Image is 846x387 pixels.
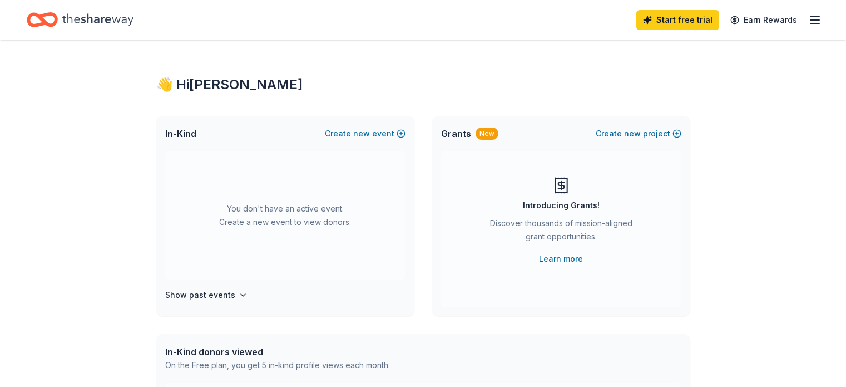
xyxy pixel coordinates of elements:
a: Earn Rewards [724,10,804,30]
div: You don't have an active event. Create a new event to view donors. [165,151,405,280]
div: New [476,128,498,140]
button: Createnewproject [596,127,681,140]
a: Learn more [539,252,583,266]
div: In-Kind donors viewed [165,345,390,359]
h4: Show past events [165,288,235,302]
a: Start free trial [636,10,719,30]
div: Discover thousands of mission-aligned grant opportunities. [486,217,637,248]
button: Show past events [165,288,248,302]
button: Createnewevent [325,127,405,140]
span: Grants [441,127,471,140]
a: Home [27,7,133,33]
div: Introducing Grants! [523,199,600,212]
span: new [624,127,641,140]
span: new [353,127,370,140]
div: On the Free plan, you get 5 in-kind profile views each month. [165,359,390,372]
span: In-Kind [165,127,196,140]
div: 👋 Hi [PERSON_NAME] [156,76,690,94]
